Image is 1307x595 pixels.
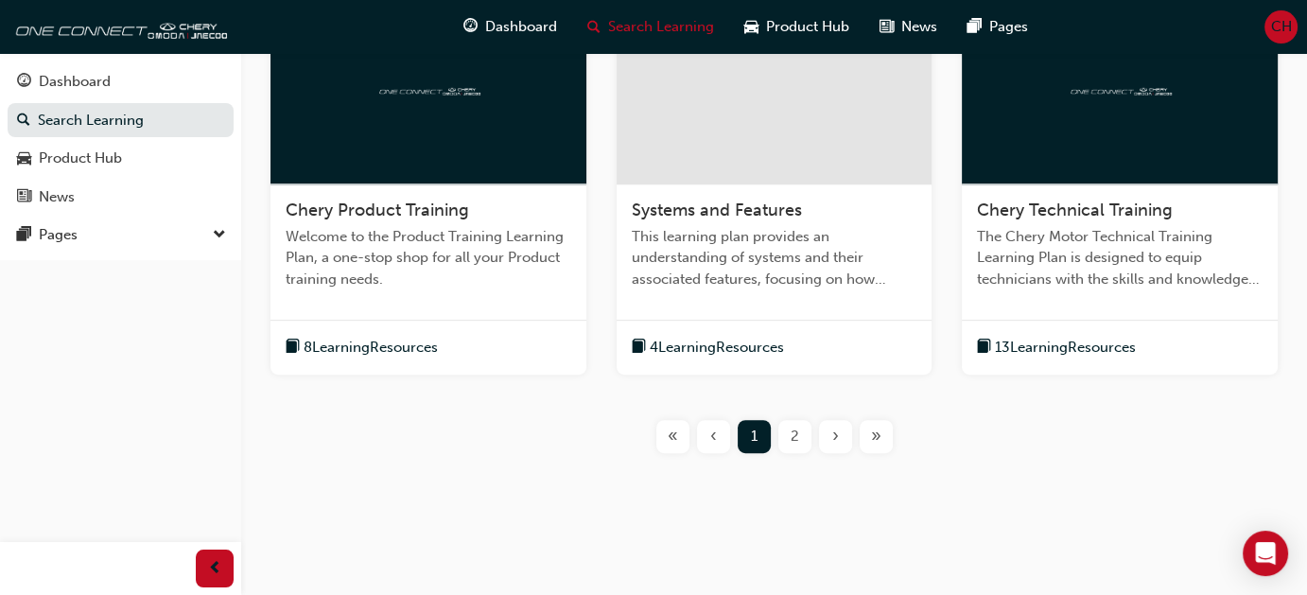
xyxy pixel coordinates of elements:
[977,226,1263,290] span: The Chery Motor Technical Training Learning Plan is designed to equip technicians with the skills...
[286,200,469,220] span: Chery Product Training
[304,337,438,359] span: 8 Learning Resources
[17,150,31,167] span: car-icon
[8,103,234,138] a: Search Learning
[864,8,952,46] a: news-iconNews
[39,71,111,93] div: Dashboard
[17,189,31,206] span: news-icon
[485,16,557,38] span: Dashboard
[9,8,227,45] img: oneconnect
[832,426,839,447] span: ›
[744,15,758,39] span: car-icon
[8,141,234,176] a: Product Hub
[791,426,799,447] span: 2
[39,148,122,169] div: Product Hub
[572,8,729,46] a: search-iconSearch Learning
[880,15,894,39] span: news-icon
[989,16,1028,38] span: Pages
[775,420,815,453] button: Page 2
[952,8,1043,46] a: pages-iconPages
[17,113,30,130] span: search-icon
[39,224,78,246] div: Pages
[1271,16,1292,38] span: CH
[668,426,678,447] span: «
[632,336,646,359] span: book-icon
[710,426,717,447] span: ‹
[213,223,226,248] span: down-icon
[650,337,784,359] span: 4 Learning Resources
[977,336,991,359] span: book-icon
[995,337,1136,359] span: 13 Learning Resources
[729,8,864,46] a: car-iconProduct Hub
[653,420,693,453] button: First page
[8,218,234,253] button: Pages
[632,200,802,220] span: Systems and Features
[608,16,714,38] span: Search Learning
[815,420,856,453] button: Next page
[1264,10,1298,44] button: CH
[286,336,438,359] button: book-icon8LearningResources
[734,420,775,453] button: Page 1
[8,180,234,215] a: News
[448,8,572,46] a: guage-iconDashboard
[977,200,1173,220] span: Chery Technical Training
[1243,531,1288,576] div: Open Intercom Messenger
[977,336,1136,359] button: book-icon13LearningResources
[17,74,31,91] span: guage-icon
[376,80,480,98] img: oneconnect
[463,15,478,39] span: guage-icon
[693,420,734,453] button: Previous page
[17,227,31,244] span: pages-icon
[871,426,881,447] span: »
[286,336,300,359] span: book-icon
[8,64,234,99] a: Dashboard
[901,16,937,38] span: News
[632,226,917,290] span: This learning plan provides an understanding of systems and their associated features, focusing o...
[8,61,234,218] button: DashboardSearch LearningProduct HubNews
[1068,80,1172,98] img: oneconnect
[856,420,897,453] button: Last page
[587,15,601,39] span: search-icon
[967,15,982,39] span: pages-icon
[632,336,784,359] button: book-icon4LearningResources
[751,426,758,447] span: 1
[766,16,849,38] span: Product Hub
[286,226,571,290] span: Welcome to the Product Training Learning Plan, a one-stop shop for all your Product training needs.
[208,557,222,581] span: prev-icon
[39,186,75,208] div: News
